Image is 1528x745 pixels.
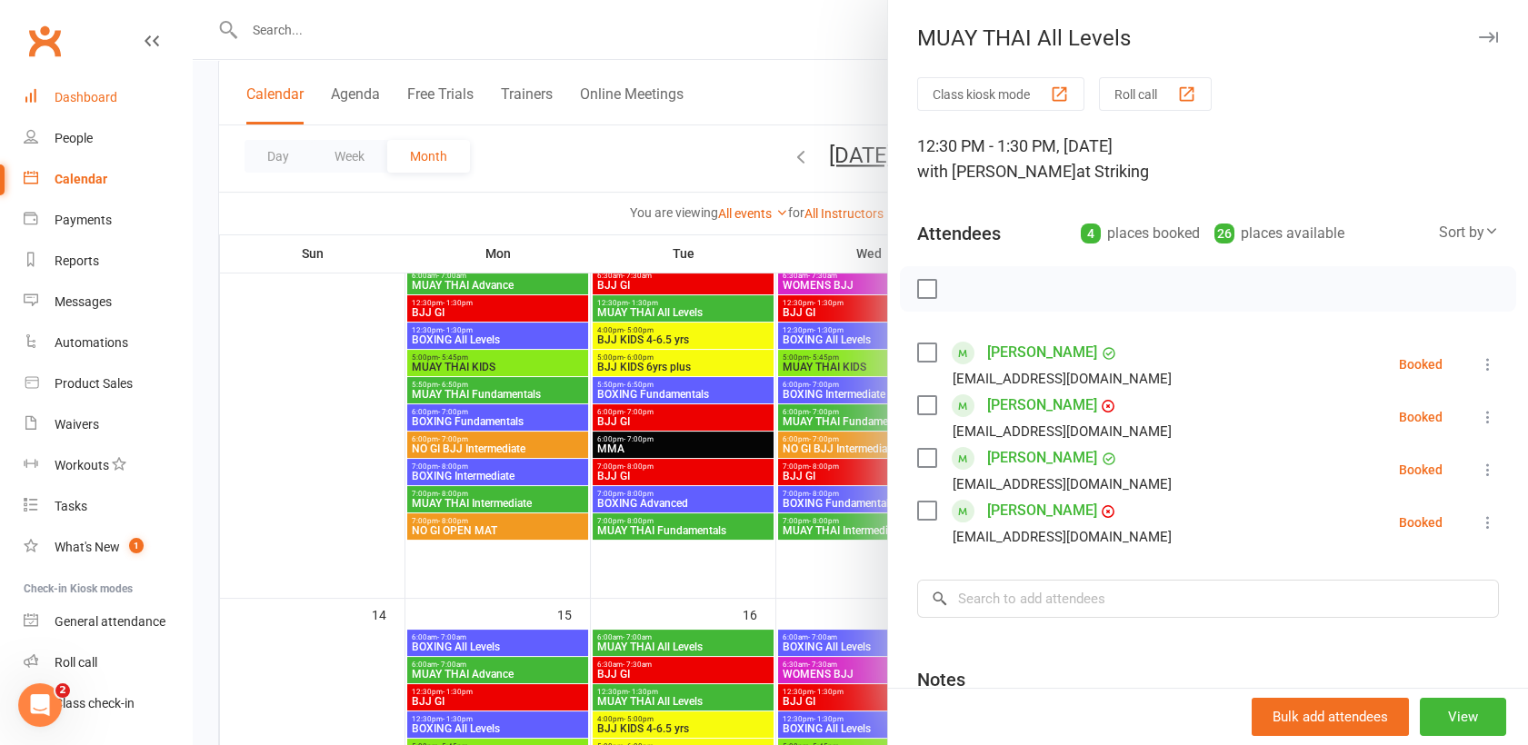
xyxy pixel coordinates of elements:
div: Dashboard [55,90,117,104]
a: Workouts [24,445,192,486]
div: 26 [1214,223,1234,243]
div: Roll call [55,655,97,670]
span: with [PERSON_NAME] [917,162,1076,181]
button: View [1420,698,1506,736]
span: 2 [55,683,70,698]
span: at Striking [1076,162,1149,181]
a: People [24,118,192,159]
a: Calendar [24,159,192,200]
div: [EMAIL_ADDRESS][DOMAIN_NAME] [953,420,1172,443]
div: What's New [55,540,120,554]
div: Sort by [1439,221,1499,244]
div: Booked [1399,463,1443,476]
span: 1 [129,538,144,553]
div: Calendar [55,172,107,186]
a: Class kiosk mode [24,683,192,724]
div: [EMAIL_ADDRESS][DOMAIN_NAME] [953,367,1172,391]
a: Automations [24,323,192,363]
div: [EMAIL_ADDRESS][DOMAIN_NAME] [953,525,1172,549]
a: [PERSON_NAME] [987,391,1097,420]
div: Attendees [917,221,1001,246]
div: Booked [1399,516,1443,529]
button: Bulk add attendees [1252,698,1409,736]
div: Notes [917,667,965,692]
iframe: Intercom live chat [18,683,62,727]
a: Waivers [24,404,192,445]
a: Product Sales [24,363,192,404]
div: 12:30 PM - 1:30 PM, [DATE] [917,134,1499,184]
div: 4 [1081,223,1101,243]
div: MUAY THAI All Levels [888,25,1528,51]
div: Tasks [55,499,87,513]
a: What's New1 [24,527,192,568]
div: places available [1214,221,1344,246]
a: Clubworx [22,18,67,64]
div: Automations [55,335,128,350]
div: Messages [55,294,112,309]
a: Roll call [24,642,192,683]
div: Booked [1399,411,1443,423]
a: [PERSON_NAME] [987,496,1097,525]
a: Messages [24,282,192,323]
div: places booked [1081,221,1200,246]
div: [EMAIL_ADDRESS][DOMAIN_NAME] [953,472,1172,496]
div: Workouts [55,458,109,472]
a: Tasks [24,486,192,527]
a: [PERSON_NAME] [987,338,1097,367]
button: Roll call [1099,77,1212,111]
a: General attendance kiosk mode [24,601,192,642]
div: General attendance [55,614,165,629]
div: Booked [1399,358,1443,371]
button: Class kiosk mode [917,77,1084,111]
a: [PERSON_NAME] [987,443,1097,472]
div: Product Sales [55,376,133,391]
a: Reports [24,241,192,282]
div: Class check-in [55,696,135,710]
div: Reports [55,253,99,268]
div: Waivers [55,417,99,432]
div: People [55,131,93,145]
div: Payments [55,213,112,227]
input: Search to add attendees [917,580,1499,618]
a: Dashboard [24,77,192,118]
a: Payments [24,200,192,241]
